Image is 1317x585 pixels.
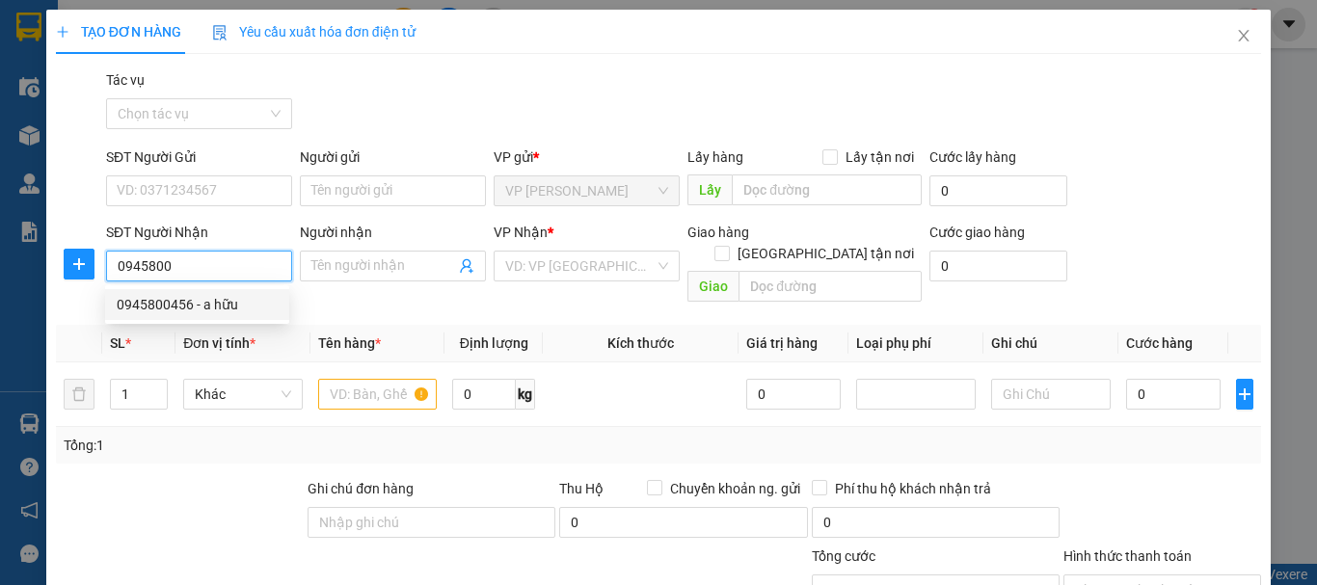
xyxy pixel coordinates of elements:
[308,507,555,538] input: Ghi chú đơn hàng
[459,258,474,274] span: user-add
[929,149,1016,165] label: Cước lấy hàng
[64,435,510,456] div: Tổng: 1
[300,146,486,168] div: Người gửi
[212,25,228,40] img: icon
[65,256,94,272] span: plus
[300,222,486,243] div: Người nhận
[1237,386,1252,402] span: plus
[494,225,548,240] span: VP Nhận
[739,271,922,302] input: Dọc đường
[559,481,604,496] span: Thu Hộ
[505,176,668,205] span: VP Ngọc Hồi
[983,325,1118,362] th: Ghi chú
[732,174,922,205] input: Dọc đường
[318,335,381,351] span: Tên hàng
[117,294,278,315] div: 0945800456 - a hữu
[746,335,818,351] span: Giá trị hàng
[183,335,255,351] span: Đơn vị tính
[212,24,416,40] span: Yêu cầu xuất hóa đơn điện tử
[929,175,1067,206] input: Cước lấy hàng
[64,249,94,279] button: plus
[516,379,535,410] span: kg
[64,379,94,410] button: delete
[607,335,674,351] span: Kích thước
[827,478,999,499] span: Phí thu hộ khách nhận trả
[56,25,69,39] span: plus
[1217,10,1271,64] button: Close
[662,478,808,499] span: Chuyển khoản ng. gửi
[1236,379,1253,410] button: plus
[106,222,292,243] div: SĐT Người Nhận
[106,72,145,88] label: Tác vụ
[106,146,292,168] div: SĐT Người Gửi
[110,335,125,351] span: SL
[838,146,922,168] span: Lấy tận nơi
[1126,335,1193,351] span: Cước hàng
[687,271,739,302] span: Giao
[1236,28,1251,43] span: close
[308,481,414,496] label: Ghi chú đơn hàng
[494,146,680,168] div: VP gửi
[460,335,528,351] span: Định lượng
[812,548,875,564] span: Tổng cước
[195,380,291,409] span: Khác
[746,379,841,410] input: 0
[929,251,1067,281] input: Cước giao hàng
[1063,548,1192,564] label: Hình thức thanh toán
[848,325,983,362] th: Loại phụ phí
[687,149,743,165] span: Lấy hàng
[730,243,922,264] span: [GEOGRAPHIC_DATA] tận nơi
[687,225,749,240] span: Giao hàng
[105,289,289,320] div: 0945800456 - a hữu
[991,379,1111,410] input: Ghi Chú
[56,24,181,40] span: TẠO ĐƠN HÀNG
[687,174,732,205] span: Lấy
[929,225,1025,240] label: Cước giao hàng
[318,379,438,410] input: VD: Bàn, Ghế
